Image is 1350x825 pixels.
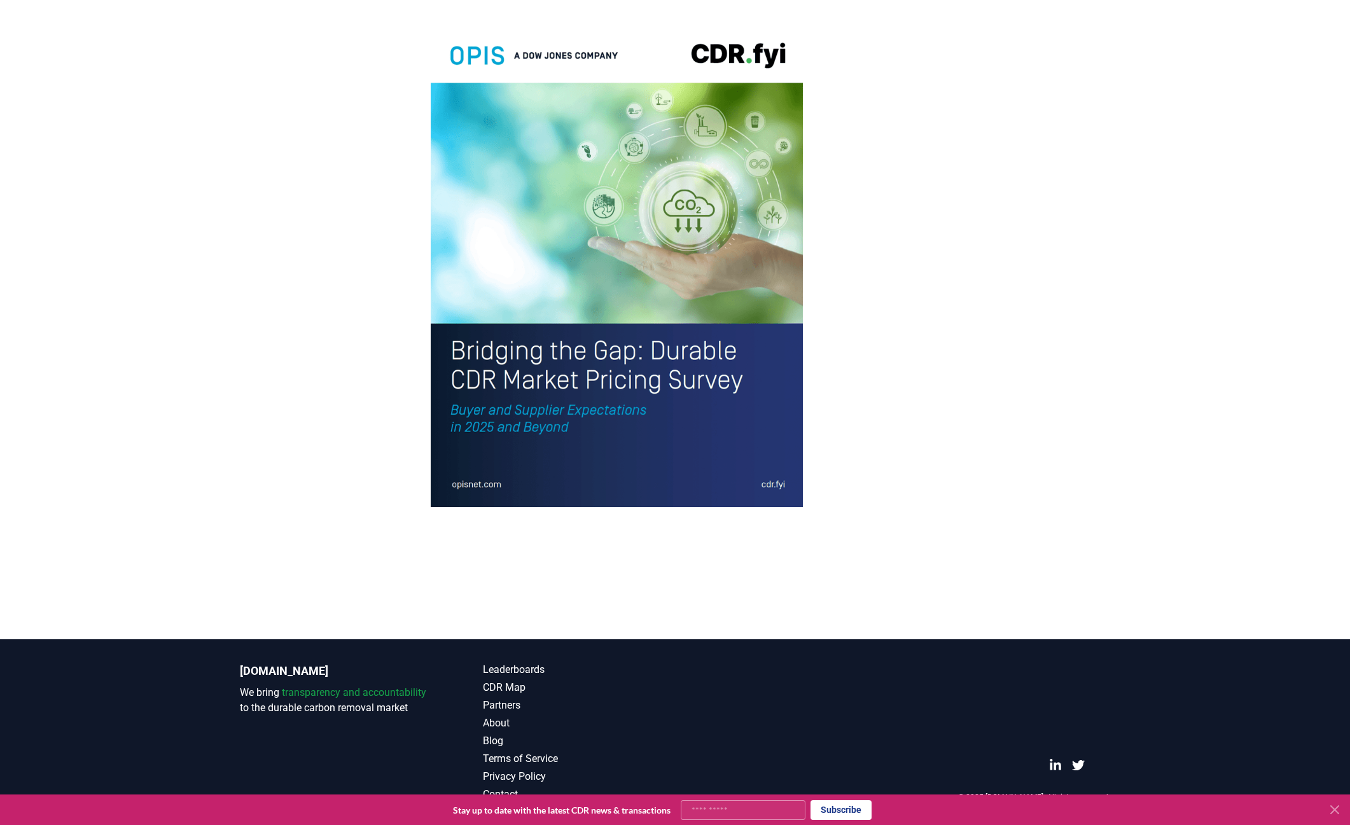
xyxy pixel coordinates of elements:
a: Blog [483,733,675,749]
a: Contact [483,787,675,802]
img: blog post image [431,22,803,507]
p: We bring to the durable carbon removal market [240,685,432,716]
a: CDR Map [483,680,675,695]
p: © 2025 [DOMAIN_NAME]. All rights reserved. [958,792,1110,802]
p: [DOMAIN_NAME] [240,662,432,680]
a: Twitter [1072,759,1085,772]
a: Partners [483,698,675,713]
a: Terms of Service [483,751,675,766]
a: Leaderboards [483,662,675,677]
a: About [483,716,675,731]
a: Privacy Policy [483,769,675,784]
span: transparency and accountability [282,686,426,698]
a: LinkedIn [1049,759,1062,772]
